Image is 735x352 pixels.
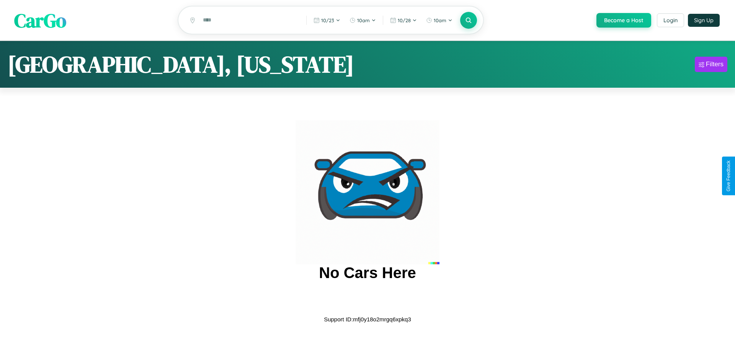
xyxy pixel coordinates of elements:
div: Filters [706,61,724,68]
span: CarGo [14,7,66,33]
button: Sign Up [688,14,720,27]
img: car [296,120,439,264]
span: 10am [434,17,446,23]
span: 10am [357,17,370,23]
button: Filters [695,57,727,72]
button: Become a Host [596,13,651,28]
button: 10/28 [386,14,421,26]
span: 10 / 28 [398,17,411,23]
p: Support ID: mfj0y18o2mrgq6xpkq3 [324,314,411,324]
span: 10 / 23 [321,17,334,23]
h1: [GEOGRAPHIC_DATA], [US_STATE] [8,49,354,80]
button: Login [657,13,684,27]
button: 10am [422,14,456,26]
h2: No Cars Here [319,264,416,282]
button: 10am [346,14,380,26]
div: Give Feedback [726,160,731,192]
button: 10/23 [310,14,344,26]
